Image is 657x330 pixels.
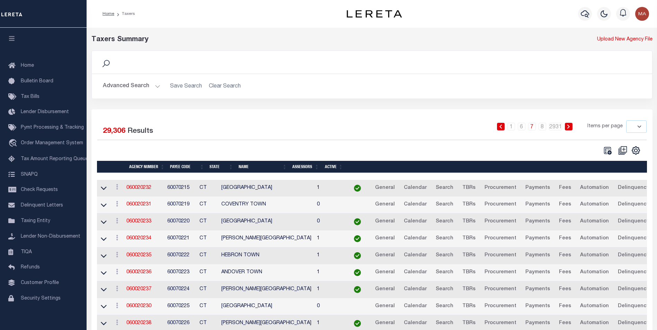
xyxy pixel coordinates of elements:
th: State: activate to sort column ascending [207,161,236,173]
a: Automation [577,301,612,312]
a: Automation [577,199,612,210]
a: 060020236 [126,270,151,275]
td: 1 [314,264,346,281]
a: Search [433,267,456,278]
td: CT [197,230,219,247]
a: TBRs [459,199,479,210]
a: Search [433,183,456,194]
a: Search [433,301,456,312]
a: Fees [556,199,574,210]
th: Agency Number: activate to sort column ascending [126,161,167,173]
span: Customer Profile [21,281,59,285]
img: svg+xml;base64,PHN2ZyB4bWxucz0iaHR0cDovL3d3dy53My5vcmcvMjAwMC9zdmciIHBvaW50ZXItZXZlbnRzPSJub25lIi... [635,7,649,21]
td: [GEOGRAPHIC_DATA] [219,298,314,315]
td: [GEOGRAPHIC_DATA] [219,180,314,197]
td: 60070225 [165,298,197,315]
a: Procurement [481,199,520,210]
a: Search [433,199,456,210]
a: Delinquency [615,267,652,278]
th: Active: activate to sort column ascending [322,161,346,173]
a: Search [433,233,456,244]
a: Procurement [481,250,520,261]
a: Delinquency [615,183,652,194]
a: TBRs [459,318,479,329]
a: Calendar [401,318,430,329]
a: Fees [556,250,574,261]
a: 060020230 [126,304,151,309]
a: Procurement [481,301,520,312]
th: Name: activate to sort column ascending [236,161,290,173]
a: Procurement [481,267,520,278]
img: check-icon-green.svg [354,269,361,276]
a: Payments [522,183,553,194]
a: Calendar [401,267,430,278]
button: Advanced Search [103,80,160,93]
a: Payments [522,284,553,295]
a: Automation [577,250,612,261]
a: Search [433,216,456,227]
span: Check Requests [21,187,58,192]
a: Fees [556,216,574,227]
span: Tax Amount Reporting Queue [21,157,88,162]
a: General [372,301,398,312]
a: Payments [522,216,553,227]
a: 060020235 [126,253,151,258]
a: 060020233 [126,219,151,224]
a: Delinquency [615,216,652,227]
a: Automation [577,233,612,244]
td: 0 [314,298,346,315]
a: 060020234 [126,236,151,241]
a: Payments [522,267,553,278]
a: Home [103,12,114,16]
a: Delinquency [615,233,652,244]
a: Procurement [481,318,520,329]
a: Delinquency [615,284,652,295]
a: General [372,183,398,194]
a: Upload New Agency File [597,36,652,44]
td: 60070219 [165,196,197,213]
a: 060020237 [126,287,151,292]
a: Fees [556,284,574,295]
i: travel_explore [8,139,19,148]
a: TBRs [459,183,479,194]
a: Payments [522,233,553,244]
span: Delinquent Letters [21,203,63,208]
a: 060020232 [126,185,151,190]
a: TBRs [459,301,479,312]
a: Automation [577,183,612,194]
a: 1 [507,123,515,130]
a: Search [433,318,456,329]
img: check-icon-green.svg [354,185,361,192]
th: &nbsp; [346,161,647,173]
td: ANDOVER TOWN [219,264,314,281]
th: Payee Code: activate to sort column ascending [167,161,207,173]
a: Search [433,284,456,295]
a: 7 [528,123,536,130]
td: 60070220 [165,213,197,230]
a: Fees [556,318,574,329]
a: 8 [539,123,546,130]
a: Fees [556,267,574,278]
th: Assessors: activate to sort column ascending [290,161,322,173]
span: Lender Disbursement [21,110,69,114]
td: 1 [314,281,346,298]
td: 60070222 [165,247,197,264]
a: Automation [577,267,612,278]
td: [GEOGRAPHIC_DATA] [219,213,314,230]
td: CT [197,281,219,298]
a: 2931 [549,123,562,130]
td: CT [197,180,219,197]
a: Fees [556,183,574,194]
a: Calendar [401,183,430,194]
span: 29,306 [103,128,125,135]
span: Items per page [587,123,623,130]
a: Payments [522,250,553,261]
td: 1 [314,230,346,247]
a: General [372,250,398,261]
td: CT [197,247,219,264]
a: TBRs [459,267,479,278]
a: Delinquency [615,301,652,312]
a: Calendar [401,284,430,295]
a: TBRs [459,216,479,227]
a: TBRs [459,250,479,261]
